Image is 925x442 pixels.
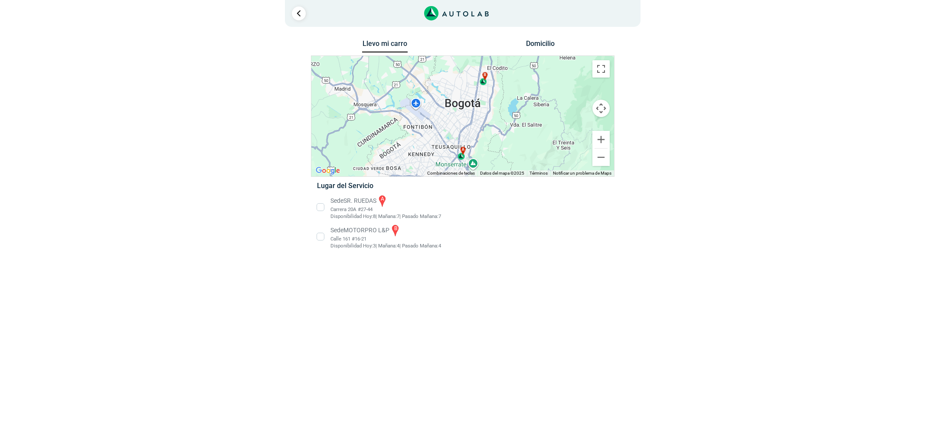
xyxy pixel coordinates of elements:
h5: Lugar del Servicio [317,182,608,190]
button: Reducir [592,149,610,166]
a: Términos [530,171,548,175]
button: Domicilio [517,39,563,52]
a: Notificar un problema de Maps [553,171,611,175]
a: Abre esta zona en Google Maps (se abre en una nueva ventana) [314,165,342,176]
button: Llevo mi carro [362,39,408,53]
button: Ampliar [592,131,610,148]
button: Controles de visualización del mapa [592,100,610,117]
button: Combinaciones de teclas [427,170,475,176]
span: b [484,72,486,78]
img: Google [314,165,342,176]
a: Link al sitio de autolab [424,9,489,17]
span: a [461,147,464,153]
span: Datos del mapa ©2025 [480,171,524,175]
a: Ir al paso anterior [292,6,306,20]
button: Cambiar a la vista en pantalla completa [592,60,610,78]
